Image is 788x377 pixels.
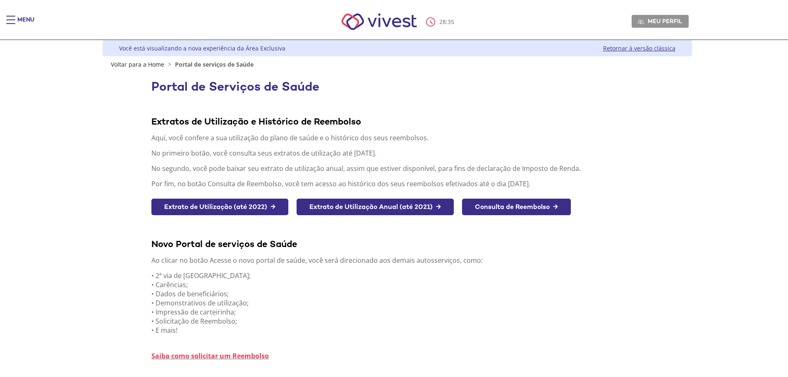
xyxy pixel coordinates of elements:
a: Extrato de Utilização (até 2022) → [151,199,288,216]
img: Vivest [332,4,426,39]
h1: Portal de Serviços de Saúde [151,80,643,94]
p: No segundo, você pode baixar seu extrato de utilização anual, assim que estiver disponível, para ... [151,164,643,173]
div: Menu [17,16,34,32]
a: Retornar à versão clássica [603,44,675,52]
p: No primeiro botão, você consulta seus extratos de utilização até [DATE]. [151,149,643,158]
div: Extratos de Utilização e Histórico de Reembolso [151,115,643,127]
span: Portal de serviços de Saúde [175,60,254,68]
a: Voltar para a Home [111,60,164,68]
p: Por fim, no botão Consulta de Reembolso, você tem acesso ao histórico dos seus reembolsos efetiva... [151,179,643,188]
a: Meu perfil [632,15,689,27]
div: Novo Portal de serviços de Saúde [151,238,643,250]
span: 28 [439,18,446,26]
p: • 2ª via de [GEOGRAPHIC_DATA]; • Carências; • Dados de beneficiários; • Demonstrativos de utiliza... [151,271,643,335]
p: Ao clicar no botão Acesse o novo portal de saúde, você será direcionado aos demais autosserviços,... [151,256,643,265]
div: Você está visualizando a nova experiência da Área Exclusiva [119,44,285,52]
img: Meu perfil [638,19,644,25]
span: > [166,60,173,68]
span: Meu perfil [648,17,682,25]
a: Consulta de Reembolso → [462,199,571,216]
a: Saiba como solicitar um Reembolso [151,351,269,360]
div: : [426,17,456,26]
span: 35 [448,18,454,26]
p: Aqui, você confere a sua utilização do plano de saúde e o histórico dos seus reembolsos. [151,133,643,142]
a: Extrato de Utilização Anual (até 2021) → [297,199,454,216]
